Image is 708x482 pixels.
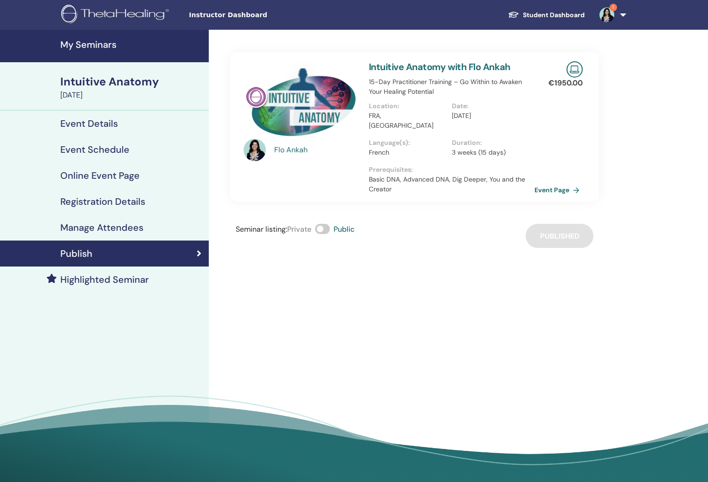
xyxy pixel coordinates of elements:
[60,74,203,90] div: Intuitive Anatomy
[599,7,614,22] img: default.jpg
[189,10,328,20] span: Instructor Dashboard
[369,111,446,130] p: FRA, [GEOGRAPHIC_DATA]
[55,74,209,101] a: Intuitive Anatomy[DATE]
[369,61,510,73] a: Intuitive Anatomy with Flo Ankah
[60,222,143,233] h4: Manage Attendees
[534,183,583,197] a: Event Page
[452,111,529,121] p: [DATE]
[287,224,311,234] span: Private
[60,170,140,181] h4: Online Event Page
[452,148,529,157] p: 3 weeks (15 days)
[60,118,118,129] h4: Event Details
[236,224,287,234] span: Seminar listing :
[244,61,358,142] img: Intuitive Anatomy
[60,39,203,50] h4: My Seminars
[566,61,583,78] img: Live Online Seminar
[60,196,145,207] h4: Registration Details
[334,224,354,234] span: Public
[60,248,92,259] h4: Publish
[60,274,149,285] h4: Highlighted Seminar
[274,144,360,156] a: Flo Ankah
[548,78,583,89] p: € 1950.00
[501,7,592,24] a: Student Dashboard
[452,101,529,111] p: Date :
[60,144,129,155] h4: Event Schedule
[244,139,266,161] img: default.jpg
[369,165,534,175] p: Prerequisites :
[508,11,519,19] img: graduation-cap-white.svg
[61,5,172,26] img: logo.png
[369,77,534,97] p: 15-Day Practitioner Training – Go Within to Awaken Your Healing Potential
[60,90,203,101] div: [DATE]
[452,138,529,148] p: Duration :
[369,148,446,157] p: French
[369,138,446,148] p: Language(s) :
[369,101,446,111] p: Location :
[369,175,534,194] p: Basic DNA, Advanced DNA, Dig Deeper, You and the Creator
[610,4,617,11] span: 1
